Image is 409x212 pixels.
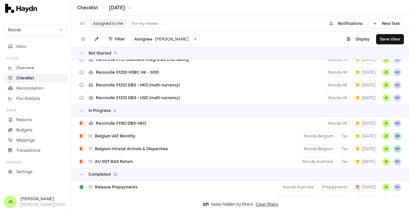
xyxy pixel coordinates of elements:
[394,158,401,165] button: ND
[16,65,34,71] p: Overview
[394,56,401,63] span: ND
[394,196,401,204] button: BH
[203,202,209,207] span: 221
[77,5,131,11] nav: breadcrumb
[4,146,68,155] a: Transactions
[20,196,68,202] h3: [PERSON_NAME]
[4,42,68,51] button: Inbox
[353,196,378,204] button: [DATE]
[339,157,351,166] button: Tax
[394,132,401,140] button: BH
[4,136,68,145] a: Mappings
[109,5,125,11] span: [DATE]
[382,56,390,63] button: JS
[256,202,278,207] button: Clear filters
[325,94,351,102] button: Nivoda HK
[382,81,390,89] span: JS
[343,34,374,44] button: Display
[394,81,401,89] button: ND
[339,132,351,140] button: Tax
[16,75,34,81] p: Checklist
[96,121,146,126] span: Reconcile 51182 DBS-HKD
[4,167,68,176] a: Settings
[326,18,367,29] button: Notifications
[5,4,37,13] img: svg+xml,%3c
[6,108,16,113] h3: Apps
[325,68,351,77] button: Nivoda HK
[353,119,378,128] button: [DATE]
[16,148,41,153] p: Transactions
[132,35,191,43] button: Assignee[PERSON_NAME]
[109,5,131,11] button: [DATE]
[77,5,98,11] a: Checklist
[376,34,404,44] button: Save View
[382,158,390,165] button: JS
[4,74,68,83] a: Checklist
[394,69,401,76] button: ND
[353,157,378,166] button: [DATE]
[353,68,378,77] button: [DATE]
[89,51,111,56] span: Not Started
[353,94,378,102] button: [DATE]
[394,94,401,102] button: ND
[273,196,317,204] button: Nivoda Netherlands
[382,69,390,76] button: JS
[356,70,375,75] span: [DATE]
[325,55,351,64] button: Nivoda HK
[129,19,161,28] button: For my review
[4,84,68,93] a: Reconciliation
[105,34,129,44] button: Filter
[6,160,22,165] h3: Manage
[95,134,135,139] span: Belgium VAT Monthly
[382,145,390,153] button: JS
[356,121,375,126] span: [DATE]
[114,51,117,56] span: 11
[301,145,336,153] button: Nivoda Belgium
[6,56,19,61] h3: Close
[16,137,35,143] p: Mappings
[95,146,168,151] span: Belgium Intratat Arrivals & Dispatches
[382,196,390,204] button: JS
[353,55,378,64] button: [DATE]
[356,185,375,190] span: [DATE]
[325,119,351,128] button: Nivoda HK
[4,195,17,208] span: JS
[4,94,68,103] a: Flux Analysis
[4,126,68,135] a: Budgets
[356,146,375,151] span: [DATE]
[394,120,401,127] button: ND
[16,117,32,123] p: Reports
[319,196,351,204] button: Prepayments
[382,120,390,127] button: JS
[339,145,351,153] button: Tax
[101,4,106,11] span: /
[382,132,390,140] button: JS
[16,169,33,175] p: Settings
[382,183,390,191] span: JS
[96,70,159,75] span: Reconcile 51220 HSBC HK - SGD
[72,197,409,212] div: tasks hidden by filters
[394,145,401,153] button: BH
[96,57,189,62] span: Reconcile 51131 Business Integrated USD Saving
[113,108,116,113] span: 4
[319,183,351,191] button: Prepayments
[96,83,180,88] span: Reconcile 51222 DBS - HKD (multi-currency)
[20,202,68,208] p: [PERSON_NAME][EMAIL_ADDRESS][DOMAIN_NAME]
[356,134,375,139] span: [DATE]
[95,159,133,164] span: AU GST BAS Return
[89,172,111,177] span: Completed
